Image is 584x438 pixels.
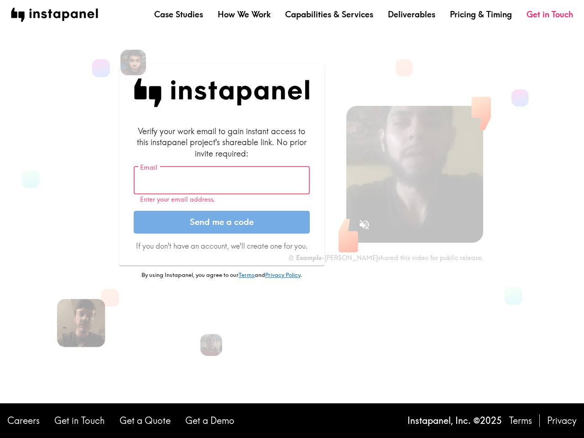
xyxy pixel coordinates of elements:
[527,9,573,20] a: Get in Touch
[185,414,235,427] a: Get a Demo
[57,299,105,347] img: Spencer
[285,9,373,20] a: Capabilities & Services
[407,414,502,427] p: Instapanel, Inc. © 2025
[11,8,98,22] img: instapanel
[509,414,532,427] a: Terms
[140,196,303,203] p: Enter your email address.
[388,9,435,20] a: Deliverables
[547,414,577,427] a: Privacy
[265,271,300,278] a: Privacy Policy
[296,254,322,262] b: Example
[119,271,324,279] p: By using Instapanel, you agree to our and .
[288,254,483,262] div: - [PERSON_NAME] shared this video for public release.
[134,78,310,107] img: Instapanel
[450,9,512,20] a: Pricing & Timing
[134,211,310,234] button: Send me a code
[218,9,271,20] a: How We Work
[200,334,222,356] img: Elizabeth
[120,414,171,427] a: Get a Quote
[134,125,310,159] div: Verify your work email to gain instant access to this instapanel project's shareable link. No pri...
[239,271,255,278] a: Terms
[7,414,40,427] a: Careers
[140,162,157,172] label: Email
[154,9,203,20] a: Case Studies
[355,215,374,235] button: Sound is off
[134,241,310,251] p: If you don't have an account, we'll create one for you.
[54,414,105,427] a: Get in Touch
[120,50,146,75] img: Alfredo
